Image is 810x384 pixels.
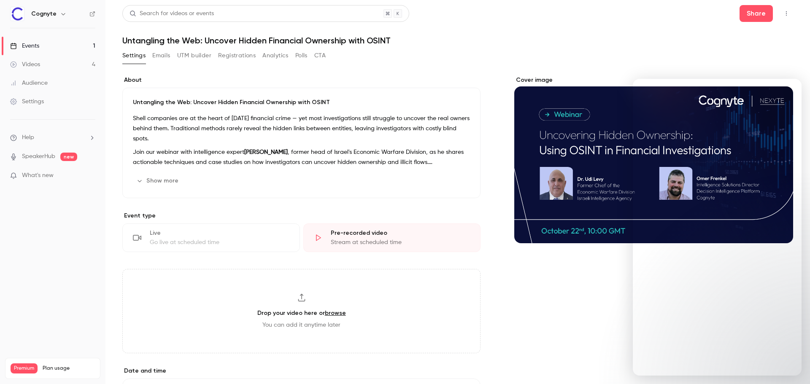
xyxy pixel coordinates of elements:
p: Join our webinar with intelligence expert , former head of Israel's Economic Warfare Division, as... [133,147,470,167]
button: UTM builder [177,49,211,62]
button: Share [740,5,773,22]
div: Videos [10,60,40,69]
div: Settings [10,97,44,106]
button: CTA [314,49,326,62]
div: Events [10,42,39,50]
p: Event type [122,212,481,220]
div: Live [150,229,289,237]
div: Pre-recorded video [331,229,470,237]
span: What's new [22,171,54,180]
div: LiveGo live at scheduled time [122,223,300,252]
div: Pre-recorded videoStream at scheduled time [303,223,481,252]
span: Plan usage [43,365,95,372]
a: SpeakerHub [22,152,55,161]
a: browse [325,309,346,317]
div: Search for videos or events [130,9,214,18]
label: Cover image [514,76,793,84]
div: Audience [10,79,48,87]
label: Date and time [122,367,481,375]
button: Registrations [218,49,256,62]
span: Premium [11,363,38,373]
button: Analytics [262,49,289,62]
span: new [60,153,77,161]
p: Untangling the Web: Uncover Hidden Financial Ownership with OSINT [133,98,470,107]
section: Cover image [514,76,793,243]
span: You can add it anytime later [262,321,340,329]
h1: Untangling the Web: Uncover Hidden Financial Ownership with OSINT [122,35,793,46]
h6: Cognyte [31,10,57,18]
p: Shell companies are at the heart of [DATE] financial crime — yet most investigations still strugg... [133,113,470,144]
div: Go live at scheduled time [150,238,289,247]
button: Show more [133,174,184,188]
button: Emails [152,49,170,62]
strong: [PERSON_NAME] [244,149,288,155]
iframe: Intercom live chat [633,79,802,376]
h3: Drop your video here or [257,309,346,317]
div: Stream at scheduled time [331,238,470,247]
img: Cognyte [11,7,24,21]
li: help-dropdown-opener [10,133,95,142]
button: Settings [122,49,146,62]
label: About [122,76,481,84]
span: Help [22,133,34,142]
button: Polls [295,49,308,62]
